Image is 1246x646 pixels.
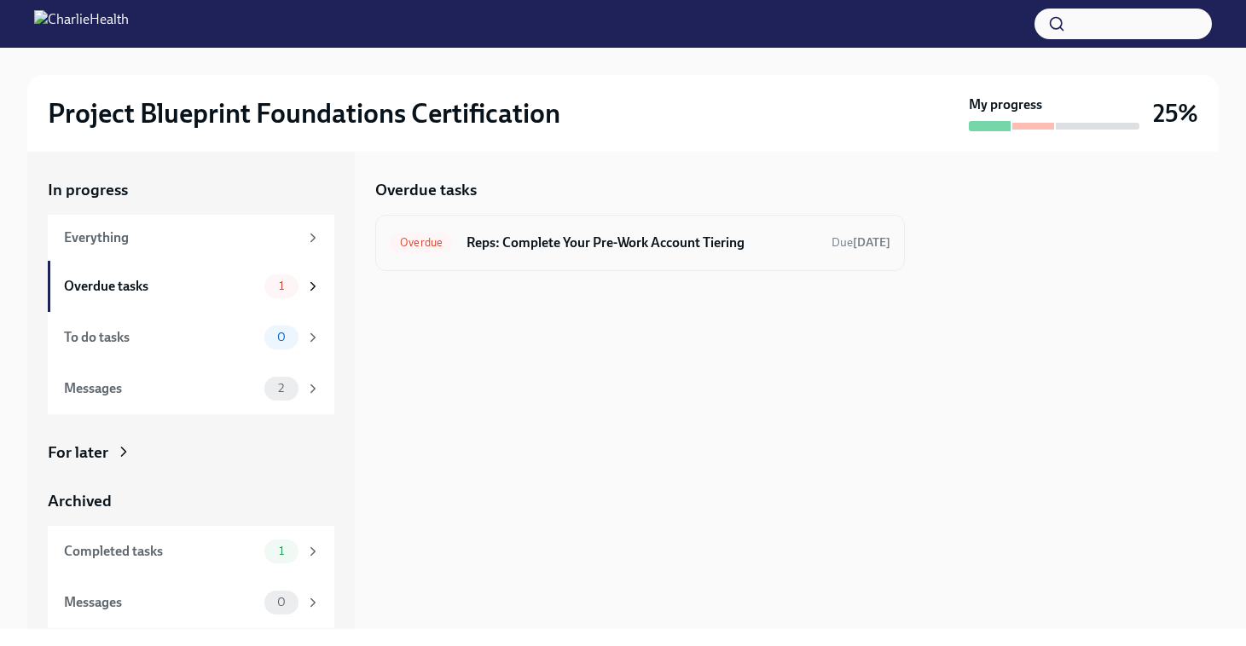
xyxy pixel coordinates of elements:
[390,229,890,257] a: OverdueReps: Complete Your Pre-Work Account TieringDue[DATE]
[48,96,560,130] h2: Project Blueprint Foundations Certification
[34,10,129,37] img: CharlieHealth
[48,312,334,363] a: To do tasks0
[64,593,258,612] div: Messages
[48,490,334,512] a: Archived
[48,441,108,464] div: For later
[269,280,294,292] span: 1
[48,261,334,312] a: Overdue tasks1
[64,277,258,296] div: Overdue tasks
[969,95,1042,114] strong: My progress
[832,235,890,250] span: Due
[48,577,334,628] a: Messages0
[269,545,294,557] span: 1
[48,215,334,261] a: Everything
[48,179,334,201] a: In progress
[64,328,258,347] div: To do tasks
[48,441,334,464] a: For later
[267,331,296,343] span: 0
[853,235,890,250] strong: [DATE]
[48,526,334,577] a: Completed tasks1
[64,542,258,561] div: Completed tasks
[48,363,334,414] a: Messages2
[832,234,890,251] span: September 8th, 2025 12:00
[375,179,477,201] h5: Overdue tasks
[467,234,818,252] h6: Reps: Complete Your Pre-Work Account Tiering
[64,228,298,247] div: Everything
[64,379,258,398] div: Messages
[267,596,296,609] span: 0
[268,382,294,395] span: 2
[390,236,453,249] span: Overdue
[1153,98,1198,129] h3: 25%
